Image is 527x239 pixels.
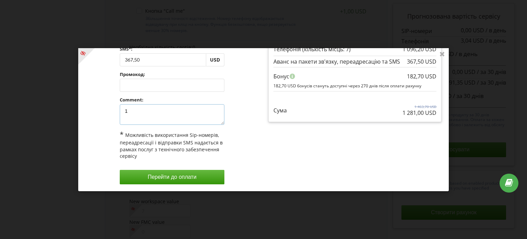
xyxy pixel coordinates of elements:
[402,45,436,53] p: 1 096,20 USD
[402,109,436,117] p: 1 281,00 USD
[120,130,224,160] div: Можливість використання Sip-номерів, переадресації і відправки SMS надається в рамках послуг з те...
[273,83,436,89] p: 182,70 USD бонусів стануть доступні через 270 днів після оплати рахунку
[120,39,224,52] label: Аванс на пакети зв'язку, переадресацію та SMS*:
[273,58,436,64] div: Аванс на пакети зв'язку, переадресацію та SMS
[206,53,224,66] div: USD
[120,71,224,77] label: Промокод:
[402,104,436,109] p: 1 463,70 USD
[120,53,206,66] input: Enter sum
[407,58,436,64] div: 367,50 USD
[273,107,287,115] p: Сума
[273,69,436,83] div: Бонус
[120,96,224,102] label: Comment:
[273,45,351,53] p: Телефонія (кількість місць: 7)
[407,69,436,83] div: 182,70 USD
[120,170,224,184] button: Перейти до оплати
